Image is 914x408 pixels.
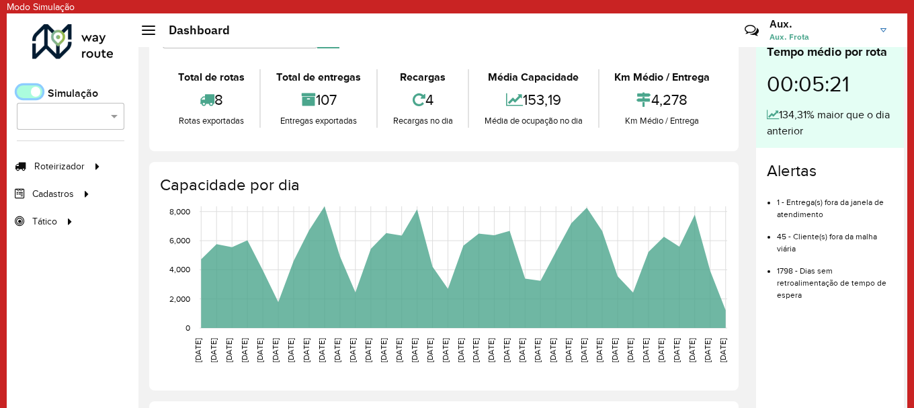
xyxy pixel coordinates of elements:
[255,338,264,362] text: [DATE]
[264,69,372,85] div: Total de entregas
[737,16,766,45] a: Contato Rápido
[271,338,280,362] text: [DATE]
[166,69,256,85] div: Total de rotas
[672,338,681,362] text: [DATE]
[379,338,388,362] text: [DATE]
[718,338,727,362] text: [DATE]
[169,294,190,303] text: 2,000
[7,180,94,207] a: Cadastros
[224,338,233,362] text: [DATE]
[777,255,893,301] li: 1798 - Dias sem retroalimentação de tempo de espera
[155,23,230,38] h2: Dashboard
[169,207,190,216] text: 8,000
[603,69,722,85] div: Km Médio / Entrega
[688,338,696,362] text: [DATE]
[579,338,588,362] text: [DATE]
[767,61,893,107] div: 00:05:21
[703,338,712,362] text: [DATE]
[348,338,357,362] text: [DATE]
[169,266,190,274] text: 4,000
[32,214,57,229] span: Tático
[657,338,665,362] text: [DATE]
[603,114,722,128] div: Km Médio / Entrega
[472,85,594,114] div: 153,19
[441,338,450,362] text: [DATE]
[34,159,85,173] span: Roteirizador
[777,186,893,220] li: 1 - Entrega(s) fora da janela de atendimento
[166,114,256,128] div: Rotas exportadas
[381,114,464,128] div: Recargas no dia
[286,338,295,362] text: [DATE]
[317,338,326,362] text: [DATE]
[767,43,893,61] div: Tempo médio por rota
[302,338,310,362] text: [DATE]
[548,338,557,362] text: [DATE]
[564,338,573,362] text: [DATE]
[32,187,74,201] span: Cadastros
[381,69,464,85] div: Recargas
[160,175,725,195] h4: Capacidade por dia
[533,338,542,362] text: [DATE]
[456,338,465,362] text: [DATE]
[333,338,341,362] text: [DATE]
[770,17,870,30] h3: Aux.
[517,338,526,362] text: [DATE]
[487,338,495,362] text: [DATE]
[209,338,218,362] text: [DATE]
[610,338,619,362] text: [DATE]
[264,85,372,114] div: 107
[48,85,98,101] label: Simulação
[767,161,893,181] h4: Alertas
[7,153,105,179] a: Roteirizador
[641,338,650,362] text: [DATE]
[471,338,480,362] text: [DATE]
[472,114,594,128] div: Média de ocupação no dia
[603,85,722,114] div: 4,278
[166,85,256,114] div: 8
[626,338,634,362] text: [DATE]
[17,103,124,130] ng-select: Selecione um cenário
[472,69,594,85] div: Média Capacidade
[584,17,724,54] div: Críticas? Dúvidas? Elogios? Sugestões? Entre em contato conosco!
[767,107,893,139] div: 134,31% maior que o dia anterior
[381,85,464,114] div: 4
[394,338,403,362] text: [DATE]
[264,114,372,128] div: Entregas exportadas
[410,338,419,362] text: [DATE]
[770,31,870,43] span: Aux. Frota
[364,338,372,362] text: [DATE]
[169,236,190,245] text: 6,000
[770,13,897,48] a: Aux.Aux. Frota
[777,220,893,255] li: 45 - Cliente(s) fora da malha viária
[425,338,434,362] text: [DATE]
[502,338,511,362] text: [DATE]
[194,338,202,362] text: [DATE]
[7,208,77,235] a: Tático
[595,338,604,362] text: [DATE]
[185,323,190,332] text: 0
[240,338,249,362] text: [DATE]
